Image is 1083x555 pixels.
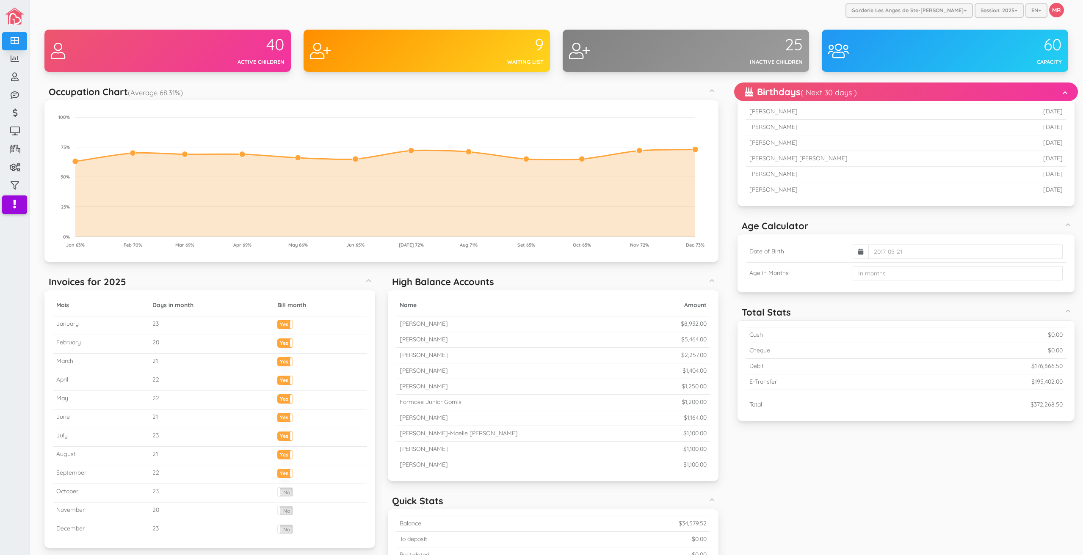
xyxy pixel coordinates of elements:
[427,36,544,54] div: 9
[392,496,443,506] h5: Quick Stats
[53,503,149,521] td: November
[61,144,70,150] tspan: 75%
[896,359,1066,374] td: $176,866.50
[517,242,535,248] tspan: Set 65%
[896,374,1066,390] td: $195,402.00
[746,359,896,374] td: Debit
[686,242,705,248] tspan: Dec 73%
[649,302,707,308] h5: Amount
[868,245,1063,259] input: 2017-05-21
[124,242,142,248] tspan: Feb 70%
[53,372,149,391] td: April
[278,432,293,438] label: Yes
[746,397,896,412] td: Total
[278,357,293,364] label: Yes
[61,174,70,180] tspan: 50%
[400,382,448,390] small: [PERSON_NAME]
[53,409,149,428] td: June
[1002,167,1066,182] td: [DATE]
[49,87,183,97] h5: Occupation Chart
[746,182,1002,198] td: [PERSON_NAME]
[149,521,274,540] td: 23
[746,151,1002,167] td: [PERSON_NAME] [PERSON_NAME]
[400,367,448,374] small: [PERSON_NAME]
[392,277,494,287] h5: High Balance Accounts
[681,320,707,327] small: $8,932.00
[61,204,70,210] tspan: 25%
[742,307,791,317] h5: Total Stats
[684,414,707,421] small: $1,164.00
[686,58,803,66] div: Inactive children
[288,242,308,248] tspan: May 66%
[683,445,707,453] small: $1,100.00
[1002,135,1066,151] td: [DATE]
[53,316,149,335] td: January
[149,354,274,372] td: 21
[175,242,194,248] tspan: Mar 69%
[149,335,274,354] td: 20
[56,302,146,308] h5: Mois
[896,397,1066,412] td: $372,268.50
[746,241,849,263] td: Date of Birth
[400,414,448,421] small: [PERSON_NAME]
[400,351,448,359] small: [PERSON_NAME]
[149,391,274,409] td: 22
[746,343,896,359] td: Cheque
[149,409,274,428] td: 21
[278,469,293,475] label: Yes
[896,343,1066,359] td: $0.00
[682,382,707,390] small: $1,250.00
[53,354,149,372] td: March
[745,87,857,97] h5: Birthdays
[53,335,149,354] td: February
[168,36,285,54] div: 40
[149,465,274,484] td: 22
[396,532,557,547] td: To deposit
[278,506,293,515] label: No
[278,488,293,496] label: No
[853,266,1063,280] input: In months
[945,36,1062,54] div: 60
[66,242,85,248] tspan: Jan 63%
[53,484,149,503] td: October
[682,367,707,374] small: $1,404.00
[278,413,293,420] label: Yes
[557,516,710,532] td: $34,579.52
[746,263,849,284] td: Age in Months
[683,429,707,437] small: $1,100.00
[460,242,478,248] tspan: Aug 71%
[149,503,274,521] td: 20
[746,327,896,343] td: Cash
[53,447,149,465] td: August
[683,461,707,468] small: $1,100.00
[557,532,710,547] td: $0.00
[278,376,293,382] label: Yes
[346,242,365,248] tspan: Jun 65%
[573,242,591,248] tspan: Oct 65%
[630,242,649,248] tspan: Nov 72%
[681,351,707,359] small: $2,257.00
[746,167,1002,182] td: [PERSON_NAME]
[53,428,149,447] td: July
[742,221,809,231] h5: Age Calculator
[53,391,149,409] td: May
[277,302,363,308] h5: Bill month
[168,58,285,66] div: Active children
[278,525,293,533] label: No
[427,58,544,66] div: Waiting list
[233,242,251,248] tspan: Apr 69%
[278,320,293,327] label: Yes
[149,316,274,335] td: 23
[149,372,274,391] td: 22
[149,428,274,447] td: 23
[400,461,448,468] small: [PERSON_NAME]
[400,320,448,327] small: [PERSON_NAME]
[152,302,271,308] h5: Days in month
[400,335,448,343] small: [PERSON_NAME]
[149,484,274,503] td: 23
[746,135,1002,151] td: [PERSON_NAME]
[49,277,126,287] h5: Invoices for 2025
[801,88,857,97] small: ( Next 30 days )
[400,302,642,308] h5: Name
[278,339,293,345] label: Yes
